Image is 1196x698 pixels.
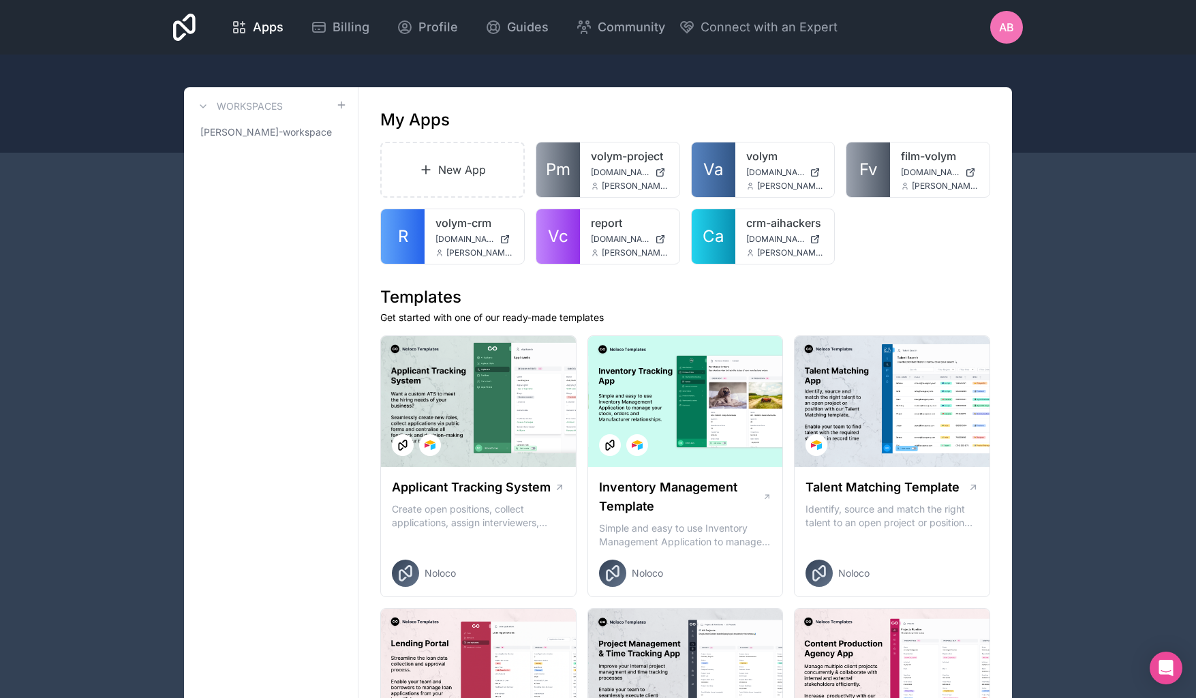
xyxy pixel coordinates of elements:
[746,167,824,178] a: [DOMAIN_NAME]
[195,98,283,115] a: Workspaces
[703,159,723,181] span: Va
[435,234,494,245] span: [DOMAIN_NAME]
[757,181,824,192] span: [PERSON_NAME][EMAIL_ADDRESS][DOMAIN_NAME]
[565,12,676,42] a: Community
[333,18,369,37] span: Billing
[746,167,805,178] span: [DOMAIN_NAME]
[386,12,469,42] a: Profile
[602,181,669,192] span: [PERSON_NAME][EMAIL_ADDRESS][DOMAIN_NAME]
[398,226,408,247] span: R
[435,215,513,231] a: volym-crm
[838,566,870,580] span: Noloco
[859,159,877,181] span: Fv
[846,142,890,197] a: Fv
[703,226,724,247] span: Ca
[746,148,824,164] a: volym
[746,215,824,231] a: crm-aihackers
[602,247,669,258] span: [PERSON_NAME][EMAIL_ADDRESS][DOMAIN_NAME]
[806,502,979,530] p: Identify, source and match the right talent to an open project or position with our Talent Matchi...
[598,18,665,37] span: Community
[435,234,513,245] a: [DOMAIN_NAME]
[591,167,649,178] span: [DOMAIN_NAME]
[195,120,347,145] a: [PERSON_NAME]-workspace
[300,12,380,42] a: Billing
[599,521,772,549] p: Simple and easy to use Inventory Management Application to manage your stock, orders and Manufact...
[901,148,979,164] a: film-volym
[1150,652,1182,684] div: Open Intercom Messenger
[474,12,559,42] a: Guides
[806,478,960,497] h1: Talent Matching Template
[912,181,979,192] span: [PERSON_NAME][EMAIL_ADDRESS][DOMAIN_NAME]
[392,502,565,530] p: Create open positions, collect applications, assign interviewers, centralise candidate feedback a...
[746,234,824,245] a: [DOMAIN_NAME]
[591,234,669,245] a: [DOMAIN_NAME]
[217,100,283,113] h3: Workspaces
[200,125,332,139] span: [PERSON_NAME]-workspace
[380,311,990,324] p: Get started with one of our ready-made templates
[546,159,570,181] span: Pm
[901,167,979,178] a: [DOMAIN_NAME]
[901,167,960,178] span: [DOMAIN_NAME]
[999,19,1014,35] span: AB
[507,18,549,37] span: Guides
[632,440,643,451] img: Airtable Logo
[548,226,568,247] span: Vc
[381,209,425,264] a: R
[380,109,450,131] h1: My Apps
[746,234,805,245] span: [DOMAIN_NAME]
[599,478,763,516] h1: Inventory Management Template
[757,247,824,258] span: [PERSON_NAME][EMAIL_ADDRESS][DOMAIN_NAME]
[425,440,435,451] img: Airtable Logo
[380,142,525,198] a: New App
[692,142,735,197] a: Va
[536,209,580,264] a: Vc
[418,18,458,37] span: Profile
[591,215,669,231] a: report
[701,18,838,37] span: Connect with an Expert
[380,286,990,308] h1: Templates
[591,148,669,164] a: volym-project
[632,566,663,580] span: Noloco
[811,440,822,451] img: Airtable Logo
[692,209,735,264] a: Ca
[220,12,294,42] a: Apps
[425,566,456,580] span: Noloco
[253,18,283,37] span: Apps
[591,167,669,178] a: [DOMAIN_NAME]
[591,234,649,245] span: [DOMAIN_NAME]
[392,478,551,497] h1: Applicant Tracking System
[679,18,838,37] button: Connect with an Expert
[446,247,513,258] span: [PERSON_NAME][EMAIL_ADDRESS][DOMAIN_NAME]
[536,142,580,197] a: Pm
